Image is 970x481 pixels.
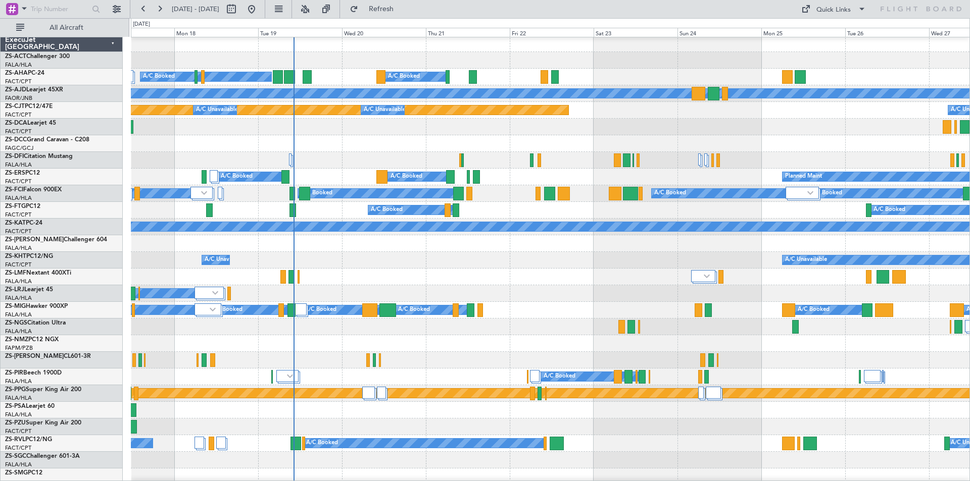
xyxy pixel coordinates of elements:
div: A/C Booked [306,436,338,451]
a: ZS-PZUSuper King Air 200 [5,420,81,426]
button: Quick Links [796,1,871,17]
a: FAPM/PZB [5,344,33,352]
a: ZS-PSALearjet 60 [5,403,55,409]
div: A/C Booked [398,302,430,317]
span: ZS-NMZ [5,337,28,343]
a: FALA/HLA [5,311,32,318]
img: arrow-gray.svg [287,374,293,378]
a: ZS-SMGPC12 [5,470,42,476]
a: ZS-PIRBeech 1900D [5,370,62,376]
a: ZS-ACTChallenger 300 [5,54,70,60]
button: All Aircraft [11,20,110,36]
span: All Aircraft [26,24,107,31]
div: Fri 22 [510,28,594,37]
a: ZS-PPGSuper King Air 200 [5,387,81,393]
a: ZS-AHAPC-24 [5,70,44,76]
a: FACT/CPT [5,78,31,85]
a: FALA/HLA [5,294,32,302]
div: A/C Booked [371,202,403,218]
a: ZS-KHTPC12/NG [5,253,53,259]
span: ZS-PIR [5,370,23,376]
div: A/C Booked [388,69,420,84]
a: ZS-DFICitation Mustang [5,153,73,159]
div: Sun 17 [90,28,174,37]
div: Mon 18 [174,28,258,37]
div: A/C Booked [810,186,842,201]
div: A/C Booked [305,302,336,317]
span: ZS-[PERSON_NAME] [5,237,64,243]
span: [DATE] - [DATE] [172,5,219,14]
span: ZS-[PERSON_NAME] [5,353,64,359]
a: ZS-DCALearjet 45 [5,120,56,126]
div: A/C Unavailable [785,252,827,268]
div: A/C Booked [221,169,253,184]
a: ZS-KATPC-24 [5,220,42,226]
img: arrow-gray.svg [704,274,710,278]
div: Thu 21 [426,28,510,37]
input: Trip Number [31,2,89,17]
div: A/C Booked [211,302,243,317]
span: ZS-LRJ [5,287,24,293]
div: Sun 24 [677,28,761,37]
a: FALA/HLA [5,378,32,385]
a: ZS-SGCChallenger 601-3A [5,453,80,459]
div: A/C Booked [654,186,686,201]
span: ZS-PPG [5,387,26,393]
img: arrow-gray.svg [201,191,207,195]
span: ZS-LMF [5,270,26,276]
a: FALA/HLA [5,394,32,402]
span: ZS-ACT [5,54,26,60]
span: ZS-PZU [5,420,26,426]
span: ZS-SMG [5,470,28,476]
span: ZS-SGC [5,453,26,459]
div: A/C Booked [798,302,830,317]
div: A/C Booked [391,169,422,184]
a: FALA/HLA [5,161,32,169]
span: ZS-DCA [5,120,27,126]
a: FACT/CPT [5,427,31,435]
a: ZS-RVLPC12/NG [5,437,52,443]
span: ZS-AHA [5,70,28,76]
div: A/C Booked [143,69,175,84]
div: Planned Maint [785,169,822,184]
span: ZS-KAT [5,220,26,226]
a: FALA/HLA [5,194,32,202]
div: Tue 19 [258,28,342,37]
span: ZS-FTG [5,203,26,209]
a: FALA/HLA [5,411,32,418]
a: FACT/CPT [5,111,31,119]
a: FALA/HLA [5,61,32,69]
a: FALA/HLA [5,461,32,468]
div: A/C Unavailable [205,252,247,268]
a: ZS-NMZPC12 NGX [5,337,59,343]
a: ZS-FCIFalcon 900EX [5,187,62,193]
div: Mon 25 [761,28,845,37]
div: A/C Booked [544,369,575,384]
a: FACT/CPT [5,128,31,135]
img: arrow-gray.svg [210,307,216,311]
a: ZS-ERSPC12 [5,170,40,176]
span: ZS-KHT [5,253,26,259]
a: FACT/CPT [5,211,31,219]
a: ZS-FTGPC12 [5,203,40,209]
span: ZS-RVL [5,437,25,443]
div: A/C Unavailable [364,102,406,118]
a: ZS-CJTPC12/47E [5,103,53,110]
div: Quick Links [816,5,851,15]
a: FALA/HLA [5,244,32,252]
div: Tue 26 [845,28,929,37]
span: ZS-CJT [5,103,25,110]
div: Wed 20 [342,28,426,37]
a: FACT/CPT [5,228,31,235]
a: ZS-LMFNextant 400XTi [5,270,71,276]
div: A/C Booked [301,186,332,201]
span: ZS-DFI [5,153,24,159]
span: ZS-ERS [5,170,25,176]
img: arrow-gray.svg [212,291,218,295]
a: FALA/HLA [5,278,32,285]
a: ZS-MIGHawker 900XP [5,303,68,309]
a: FALA/HLA [5,328,32,335]
div: [DATE] [133,20,150,29]
div: A/C Unavailable [196,102,238,118]
a: ZS-[PERSON_NAME]Challenger 604 [5,237,107,243]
